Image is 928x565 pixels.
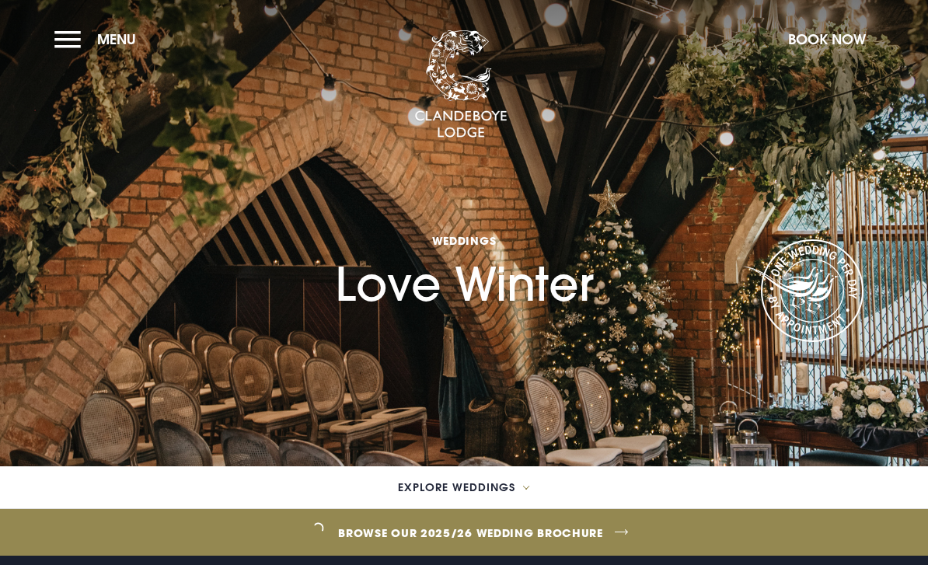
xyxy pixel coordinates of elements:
[97,30,136,48] span: Menu
[335,162,594,311] h1: Love Winter
[780,23,874,56] button: Book Now
[398,482,515,493] span: Explore Weddings
[414,30,508,139] img: Clandeboye Lodge
[335,233,594,248] span: Weddings
[54,23,144,56] button: Menu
